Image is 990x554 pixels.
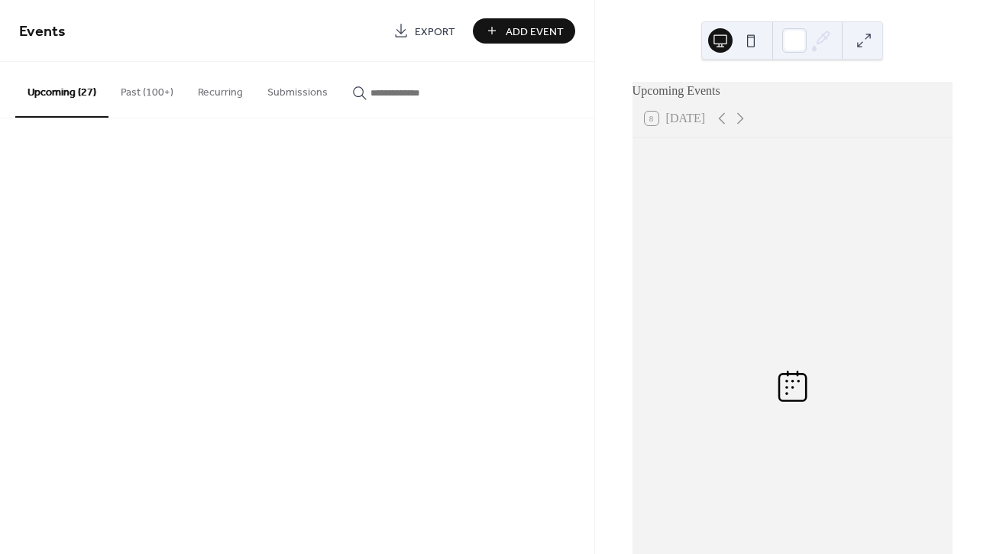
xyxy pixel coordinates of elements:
[632,82,953,100] div: Upcoming Events
[255,62,340,116] button: Submissions
[19,17,66,47] span: Events
[415,24,455,40] span: Export
[186,62,255,116] button: Recurring
[15,62,108,118] button: Upcoming (27)
[473,18,575,44] button: Add Event
[506,24,564,40] span: Add Event
[108,62,186,116] button: Past (100+)
[382,18,467,44] a: Export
